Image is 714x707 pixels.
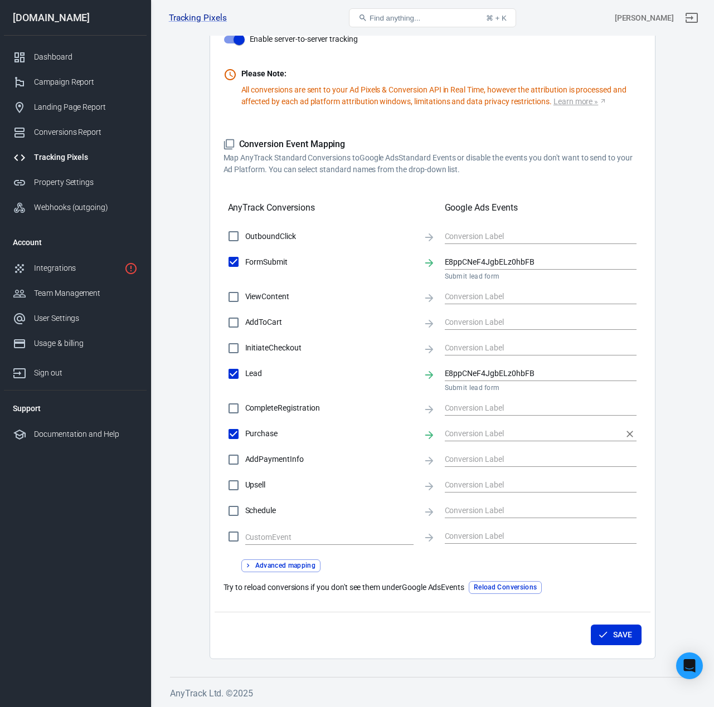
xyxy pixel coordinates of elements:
[678,4,705,31] a: Sign out
[676,652,703,679] div: Open Intercom Messenger
[469,581,542,594] button: Reload Conversions
[4,45,147,70] a: Dashboard
[245,342,414,354] span: InitiateCheckout
[445,229,620,243] input: Conversion Label
[34,177,138,188] div: Property Settings
[4,145,147,170] a: Tracking Pixels
[34,338,138,349] div: Usage & billing
[4,331,147,356] a: Usage & billing
[445,341,620,355] input: Conversion Label
[553,96,607,108] a: Learn more »
[4,95,147,120] a: Landing Page Report
[224,139,642,150] h5: Conversion Event Mapping
[34,51,138,63] div: Dashboard
[224,582,465,593] p: Try to reload conversions if you don't see them under Google Ads Events
[224,152,642,175] p: Map AnyTrack Standard Conversions to Google Ads Standard Events or disable the events you don't w...
[245,428,414,440] span: Purchase
[445,255,620,269] input: Conversion Label
[34,287,138,299] div: Team Management
[4,13,147,23] div: [DOMAIN_NAME]
[349,8,516,27] button: Find anything...⌘ + K
[591,625,642,645] button: Save
[4,229,147,256] li: Account
[241,68,642,84] p: Please Note:
[4,70,147,95] a: Campaign Report
[445,452,620,466] input: Conversion Label
[124,262,138,275] svg: 1 networks not verified yet
[250,33,358,45] span: Enable server-to-server tracking
[445,504,620,518] input: Conversion Label
[245,505,414,516] span: Schedule
[445,315,620,329] input: Conversion Label
[370,14,420,22] span: Find anything...
[245,479,414,491] span: Upsell
[4,256,147,281] a: Integrations
[4,306,147,331] a: User Settings
[486,14,507,22] div: ⌘ + K
[445,529,620,543] input: Conversion Label
[34,101,138,113] div: Landing Page Report
[34,202,138,213] div: Webhooks (outgoing)
[4,356,147,386] a: Sign out
[622,426,638,442] button: Clear
[34,76,138,88] div: Campaign Report
[445,367,620,381] input: Conversion Label
[445,478,620,492] input: Conversion Label
[245,454,414,465] span: AddPaymentInfo
[245,256,414,268] span: FormSubmit
[445,272,637,281] p: Submit lead form
[4,195,147,220] a: Webhooks (outgoing)
[4,120,147,145] a: Conversions Report
[34,126,138,138] div: Conversions Report
[245,231,414,242] span: OutboundClick
[169,12,227,24] a: Tracking Pixels
[4,395,147,422] li: Support
[4,281,147,306] a: Team Management
[245,368,414,379] span: Lead
[34,262,120,274] div: Integrations
[170,686,694,700] h6: AnyTrack Ltd. © 2025
[445,202,637,213] h5: Google Ads Events
[241,84,642,108] p: All conversions are sent to your Ad Pixels & Conversion API in Real Time, however the attribution...
[445,427,620,441] input: Conversion Label
[228,202,315,213] h5: AnyTrack Conversions
[615,12,674,24] div: Account id: KToD0dC4
[445,401,620,415] input: Conversion Label
[34,152,138,163] div: Tracking Pixels
[34,428,138,440] div: Documentation and Help
[445,383,637,392] p: Submit lead form
[445,290,620,304] input: Conversion Label
[245,291,414,303] span: ViewContent
[4,170,147,195] a: Property Settings
[245,402,414,414] span: CompleteRegistration
[245,530,397,544] input: Clear
[245,316,414,328] span: AddToCart
[34,313,138,324] div: User Settings
[34,367,138,379] div: Sign out
[241,559,321,572] button: Advanced mapping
